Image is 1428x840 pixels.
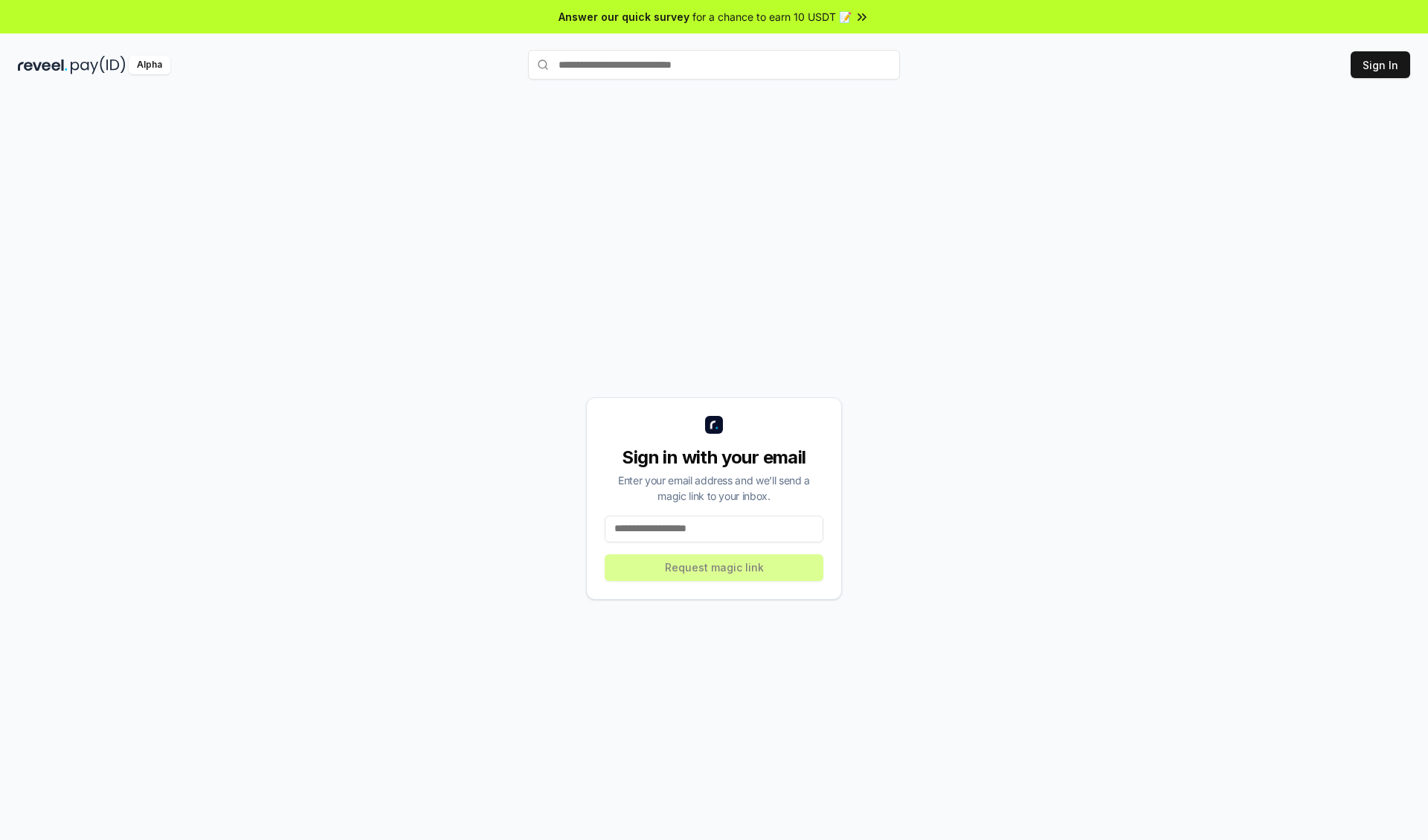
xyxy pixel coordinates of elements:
img: reveel_dark [18,56,68,74]
span: Answer our quick survey [559,9,689,25]
button: Sign In [1351,51,1410,78]
div: Enter your email address and we’ll send a magic link to your inbox. [605,472,823,504]
div: Alpha [129,56,170,74]
img: pay_id [71,56,126,74]
span: for a chance to earn 10 USDT 📝 [692,9,852,25]
img: logo_small [705,416,723,434]
div: Sign in with your email [605,446,823,469]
